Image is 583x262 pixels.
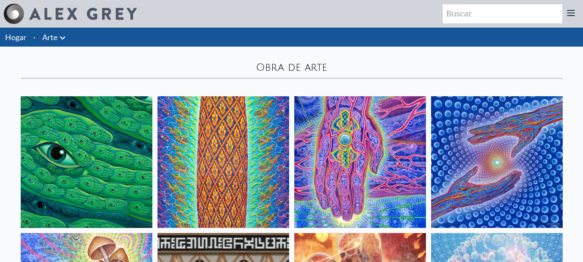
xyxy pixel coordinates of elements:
[42,31,57,43] a: Arte
[33,32,35,42] font: ·
[5,32,26,42] a: Hogar
[443,4,562,23] input: Buscar
[256,62,327,73] font: Obra de arte
[42,32,57,42] font: Arte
